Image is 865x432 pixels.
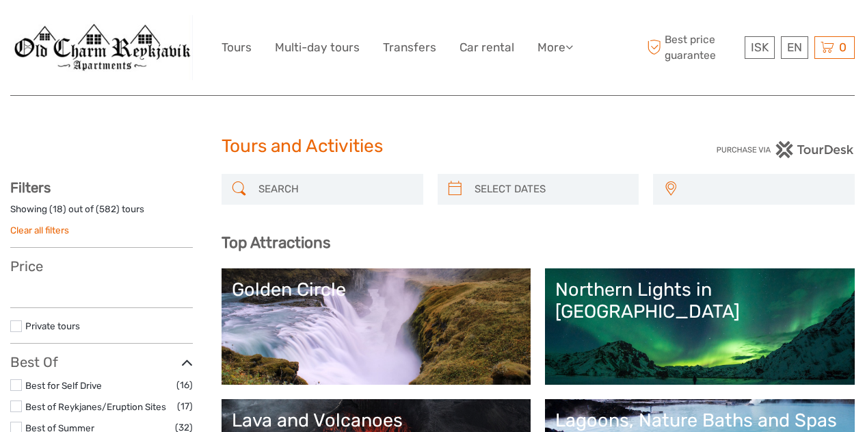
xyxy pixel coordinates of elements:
a: More [537,38,573,58]
span: Best price guarantee [643,32,741,62]
h3: Best Of [10,354,193,370]
input: SELECT DATES [469,177,633,201]
a: Private tours [25,320,80,331]
div: Showing ( ) out of ( ) tours [10,203,193,224]
img: 860-630756cf-5dde-4f09-b27d-3d87a8021d1f_logo_big.jpg [10,15,193,79]
a: Northern Lights in [GEOGRAPHIC_DATA] [555,279,844,374]
h3: Price [10,258,193,275]
div: Northern Lights in [GEOGRAPHIC_DATA] [555,279,844,323]
span: 0 [837,40,849,54]
a: Best for Self Drive [25,380,102,391]
span: (16) [176,377,193,393]
a: Transfers [383,38,436,58]
strong: Filters [10,179,51,196]
div: EN [781,36,808,59]
div: Lagoons, Nature Baths and Spas [555,409,844,431]
span: ISK [751,40,769,54]
a: Best of Reykjanes/Eruption Sites [25,401,166,412]
a: Golden Circle [232,279,521,374]
a: Car rental [460,38,514,58]
label: 18 [53,203,63,216]
div: Lava and Volcanoes [232,409,521,431]
b: Top Attractions [222,233,330,252]
a: Tours [222,38,252,58]
h1: Tours and Activities [222,136,644,157]
a: Clear all filters [10,225,69,236]
label: 582 [99,203,116,216]
span: (17) [177,398,193,414]
a: Multi-day tours [275,38,360,58]
input: SEARCH [253,177,416,201]
div: Golden Circle [232,279,521,301]
img: PurchaseViaTourDesk.png [716,141,855,158]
